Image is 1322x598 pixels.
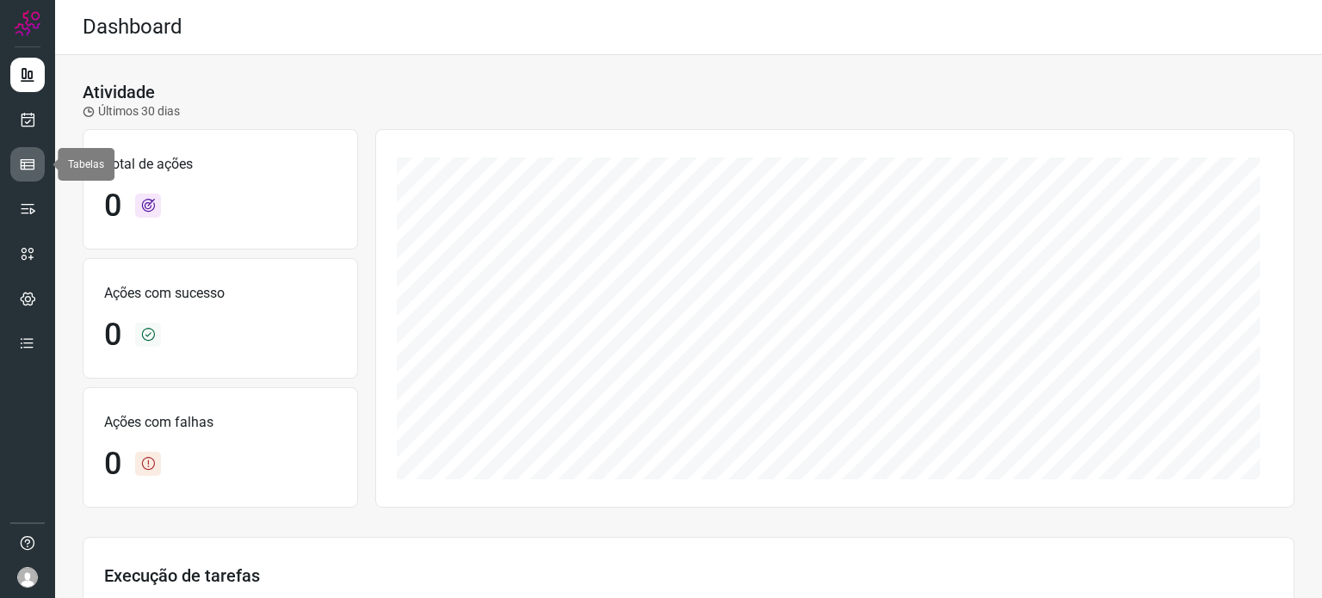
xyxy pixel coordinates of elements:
h1: 0 [104,188,121,225]
img: avatar-user-boy.jpg [17,567,38,588]
h3: Execução de tarefas [104,565,1273,586]
h3: Atividade [83,82,155,102]
p: Ações com falhas [104,412,337,433]
p: Total de ações [104,154,337,175]
h2: Dashboard [83,15,182,40]
h1: 0 [104,446,121,483]
h1: 0 [104,317,121,354]
span: Tabelas [68,158,104,170]
p: Ações com sucesso [104,283,337,304]
p: Últimos 30 dias [83,102,180,120]
img: Logo [15,10,40,36]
